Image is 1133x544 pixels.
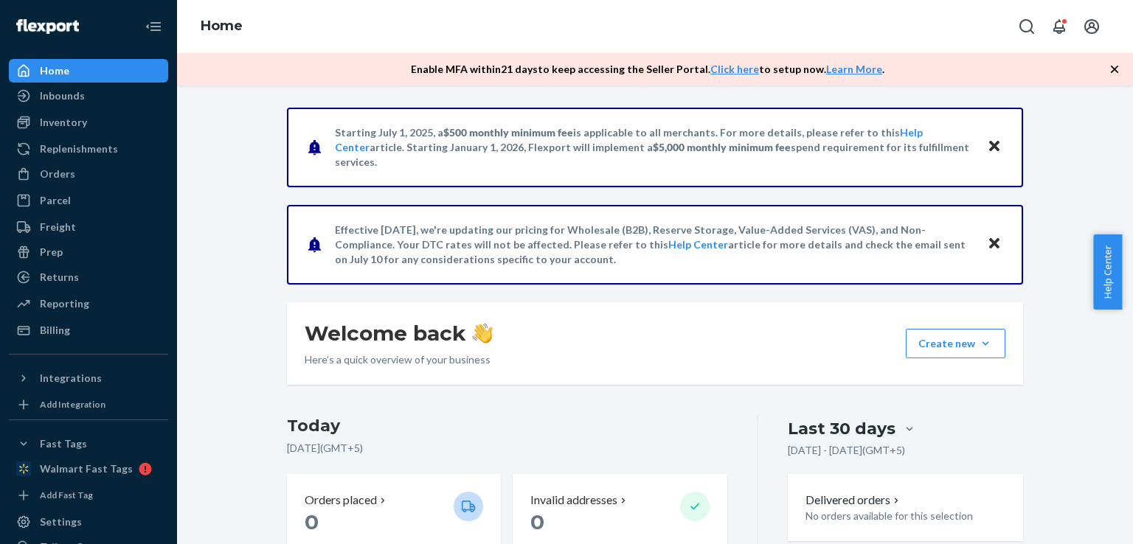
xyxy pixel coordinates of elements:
a: Settings [9,510,168,534]
div: Orders [40,167,75,181]
button: Open Search Box [1012,12,1042,41]
div: Inventory [40,115,87,130]
span: $5,000 monthly minimum fee [653,141,791,153]
div: Prep [40,245,63,259]
div: Last 30 days [788,417,895,440]
span: $500 monthly minimum fee [443,126,573,139]
div: Reporting [40,296,89,311]
button: Close [985,234,1004,255]
div: Inbounds [40,88,85,103]
a: Walmart Fast Tags [9,457,168,481]
h3: Today [287,414,727,438]
a: Click here [710,63,759,75]
p: [DATE] ( GMT+5 ) [287,441,727,456]
a: Add Fast Tag [9,487,168,504]
a: Home [201,18,243,34]
h1: Welcome back [305,320,493,346]
div: Settings [40,515,82,529]
p: [DATE] - [DATE] ( GMT+5 ) [788,443,905,458]
button: Help Center [1093,234,1122,310]
span: 0 [530,509,544,534]
a: Inbounds [9,84,168,108]
button: Create new [906,329,1005,358]
div: Walmart Fast Tags [40,461,133,476]
div: Home [40,63,69,78]
a: Home [9,59,168,83]
a: Orders [9,162,168,186]
div: Add Fast Tag [40,489,93,501]
button: Open notifications [1044,12,1074,41]
div: Integrations [40,371,102,386]
p: Effective [DATE], we're updating our pricing for Wholesale (B2B), Reserve Storage, Value-Added Se... [335,223,973,267]
a: Billing [9,318,168,342]
p: Invalid addresses [530,492,617,509]
button: Fast Tags [9,432,168,456]
div: Freight [40,220,76,234]
button: Open account menu [1077,12,1106,41]
a: Prep [9,240,168,264]
p: Orders placed [305,492,377,509]
a: Reporting [9,292,168,315]
a: Freight [9,215,168,239]
img: Flexport logo [16,19,79,34]
a: Parcel [9,189,168,212]
a: Help Center [668,238,728,251]
div: Fast Tags [40,436,87,451]
a: Inventory [9,111,168,134]
button: Integrations [9,366,168,390]
div: Billing [40,323,70,338]
button: Close Navigation [139,12,168,41]
img: hand-wave emoji [472,323,493,344]
div: Replenishments [40,142,118,156]
button: Close [985,136,1004,158]
div: Returns [40,270,79,285]
div: Add Integration [40,398,105,411]
ol: breadcrumbs [189,5,254,48]
div: Parcel [40,193,71,208]
p: Starting July 1, 2025, a is applicable to all merchants. For more details, please refer to this a... [335,125,973,170]
p: No orders available for this selection [805,509,1005,523]
a: Returns [9,265,168,289]
a: Add Integration [9,396,168,414]
a: Learn More [826,63,882,75]
span: 0 [305,509,319,534]
button: Delivered orders [805,492,902,509]
a: Replenishments [9,137,168,161]
p: Here’s a quick overview of your business [305,352,493,367]
p: Enable MFA within 21 days to keep accessing the Seller Portal. to setup now. . [411,62,884,77]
